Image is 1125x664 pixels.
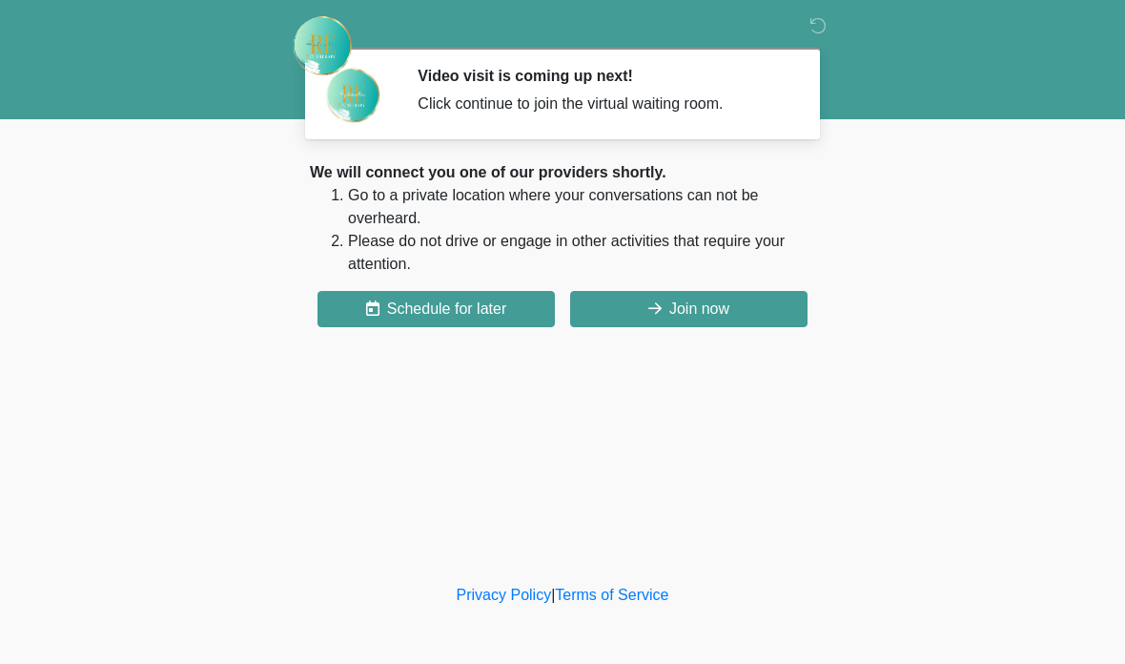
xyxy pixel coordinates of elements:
[310,161,815,184] div: We will connect you one of our providers shortly.
[555,587,668,603] a: Terms of Service
[324,67,381,124] img: Agent Avatar
[570,291,808,327] button: Join now
[457,587,552,603] a: Privacy Policy
[348,184,815,230] li: Go to a private location where your conversations can not be overheard.
[348,230,815,276] li: Please do not drive or engage in other activities that require your attention.
[317,291,555,327] button: Schedule for later
[418,93,787,115] div: Click continue to join the virtual waiting room.
[551,587,555,603] a: |
[291,14,354,77] img: Rehydrate Aesthetics & Wellness Logo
